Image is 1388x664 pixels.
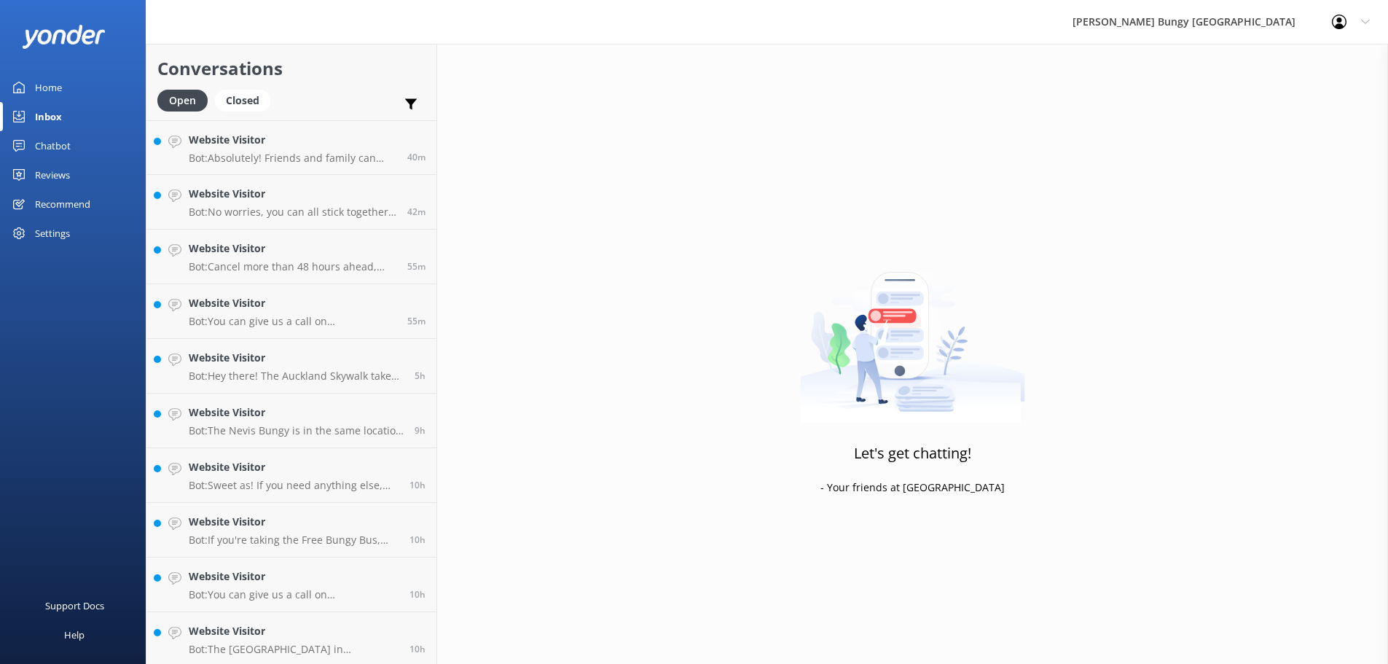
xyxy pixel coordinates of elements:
[407,260,426,273] span: Sep 14 2025 07:50am (UTC +12:00) Pacific/Auckland
[146,230,436,284] a: Website VisitorBot:Cancel more than 48 hours ahead, and you're sweet with a 100% refund. Less tha...
[146,394,436,448] a: Website VisitorBot:The Nevis Bungy is in the same location as the Nevis Catapult and Swing. It's ...
[189,241,396,257] h4: Website Visitor
[800,241,1025,423] img: artwork of a man stealing a conversation from at giant smartphone
[407,151,426,163] span: Sep 14 2025 08:05am (UTC +12:00) Pacific/Auckland
[189,424,404,437] p: Bot: The Nevis Bungy is in the same location as the Nevis Catapult and Swing. It's all happening ...
[157,55,426,82] h2: Conversations
[35,102,62,131] div: Inbox
[189,370,404,383] p: Bot: Hey there! The Auckland Skywalk takes about 90 minutes. Get ready for some epic views and ad...
[409,534,426,546] span: Sep 13 2025 10:28pm (UTC +12:00) Pacific/Auckland
[45,591,104,620] div: Support Docs
[409,643,426,655] span: Sep 13 2025 10:01pm (UTC +12:00) Pacific/Auckland
[35,131,71,160] div: Chatbot
[189,315,396,328] p: Bot: You can give us a call on [PHONE_NUMBER] or [PHONE_NUMBER] to chat with a crew member. Our o...
[189,569,399,585] h4: Website Visitor
[215,92,278,108] a: Closed
[189,623,399,639] h4: Website Visitor
[189,479,399,492] p: Bot: Sweet as! If you need anything else, just give us a shout. Catch you on the flip side!
[157,92,215,108] a: Open
[35,190,90,219] div: Recommend
[146,339,436,394] a: Website VisitorBot:Hey there! The Auckland Skywalk takes about 90 minutes. Get ready for some epi...
[409,479,426,491] span: Sep 13 2025 10:40pm (UTC +12:00) Pacific/Auckland
[409,588,426,601] span: Sep 13 2025 10:08pm (UTC +12:00) Pacific/Auckland
[189,152,396,165] p: Bot: Absolutely! Friends and family can totally join in on the action. Just remember, at [GEOGRAP...
[189,643,399,656] p: Bot: The [GEOGRAPHIC_DATA] in [GEOGRAPHIC_DATA] stands at 43m. Get ready to test your limits at t...
[35,160,70,190] div: Reviews
[22,25,106,49] img: yonder-white-logo.png
[64,620,85,649] div: Help
[820,480,1005,496] p: - Your friends at [GEOGRAPHIC_DATA]
[146,558,436,612] a: Website VisitorBot:You can give us a call on [PHONE_NUMBER] or [PHONE_NUMBER] to chat with a crew...
[854,442,971,465] h3: Let's get chatting!
[415,370,426,382] span: Sep 14 2025 02:57am (UTC +12:00) Pacific/Auckland
[189,405,404,421] h4: Website Visitor
[189,534,399,547] p: Bot: If you're taking the Free Bungy Bus, rock up 30 minutes before departure to check in. If you...
[189,295,396,311] h4: Website Visitor
[146,503,436,558] a: Website VisitorBot:If you're taking the Free Bungy Bus, rock up 30 minutes before departure to ch...
[146,284,436,339] a: Website VisitorBot:You can give us a call on [PHONE_NUMBER] or [PHONE_NUMBER] to chat with a crew...
[189,186,396,202] h4: Website Visitor
[407,206,426,218] span: Sep 14 2025 08:02am (UTC +12:00) Pacific/Auckland
[35,219,70,248] div: Settings
[189,350,404,366] h4: Website Visitor
[215,90,270,112] div: Closed
[146,448,436,503] a: Website VisitorBot:Sweet as! If you need anything else, just give us a shout. Catch you on the fl...
[415,424,426,437] span: Sep 13 2025 11:40pm (UTC +12:00) Pacific/Auckland
[189,260,396,273] p: Bot: Cancel more than 48 hours ahead, and you're sweet with a 100% refund. Less than 48 hours? No...
[146,175,436,230] a: Website VisitorBot:No worries, you can all stick together! Just book everyone for the same time s...
[189,132,396,148] h4: Website Visitor
[189,206,396,219] p: Bot: No worries, you can all stick together! Just book everyone for the same time slot. If you ca...
[146,120,436,175] a: Website VisitorBot:Absolutely! Friends and family can totally join in on the action. Just remembe...
[407,315,426,327] span: Sep 14 2025 07:49am (UTC +12:00) Pacific/Auckland
[189,588,399,601] p: Bot: You can give us a call on [PHONE_NUMBER] or [PHONE_NUMBER] to chat with a crew member. Our o...
[35,73,62,102] div: Home
[189,459,399,475] h4: Website Visitor
[189,514,399,530] h4: Website Visitor
[157,90,208,112] div: Open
